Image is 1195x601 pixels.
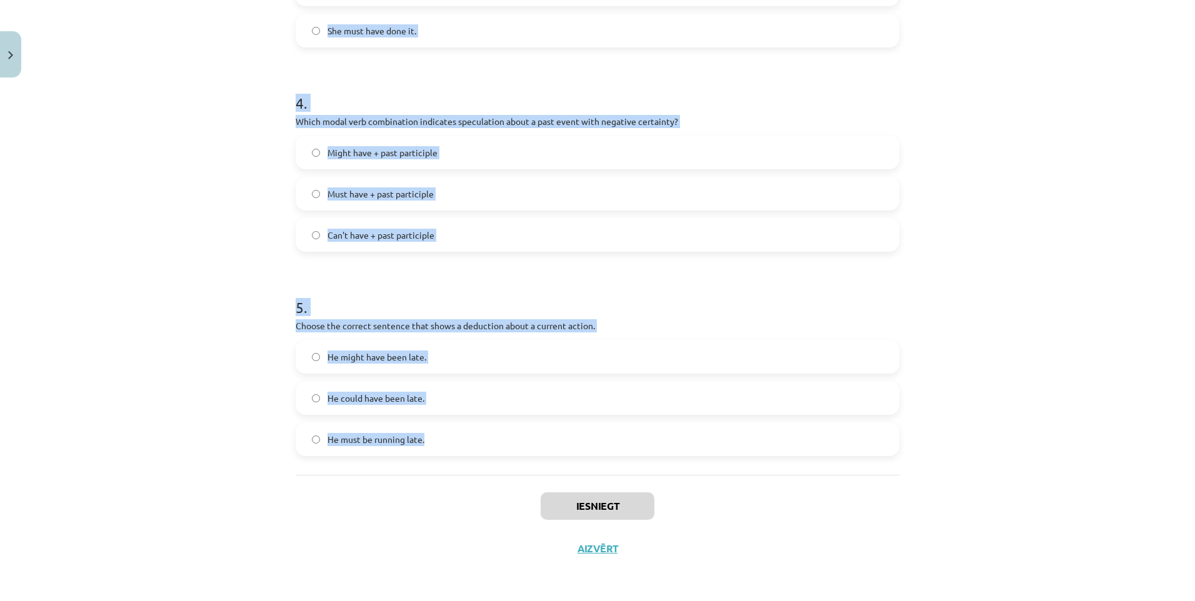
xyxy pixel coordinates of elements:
[327,24,416,37] span: She must have done it.
[327,146,437,159] span: Might have + past participle
[327,433,424,446] span: He must be running late.
[327,229,434,242] span: Can't have + past participle
[312,27,320,35] input: She must have done it.
[296,115,899,128] p: Which modal verb combination indicates speculation about a past event with negative certainty?
[327,392,424,405] span: He could have been late.
[296,319,899,332] p: Choose the correct sentence that shows a deduction about a current action.
[296,277,899,315] h1: 5 .
[574,542,621,555] button: Aizvērt
[312,353,320,361] input: He might have been late.
[312,190,320,198] input: Must have + past participle
[296,72,899,111] h1: 4 .
[541,492,654,520] button: Iesniegt
[312,394,320,402] input: He could have been late.
[327,350,426,364] span: He might have been late.
[327,187,434,201] span: Must have + past participle
[8,51,13,59] img: icon-close-lesson-0947bae3869378f0d4975bcd49f059093ad1ed9edebbc8119c70593378902aed.svg
[312,435,320,444] input: He must be running late.
[312,231,320,239] input: Can't have + past participle
[312,149,320,157] input: Might have + past participle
